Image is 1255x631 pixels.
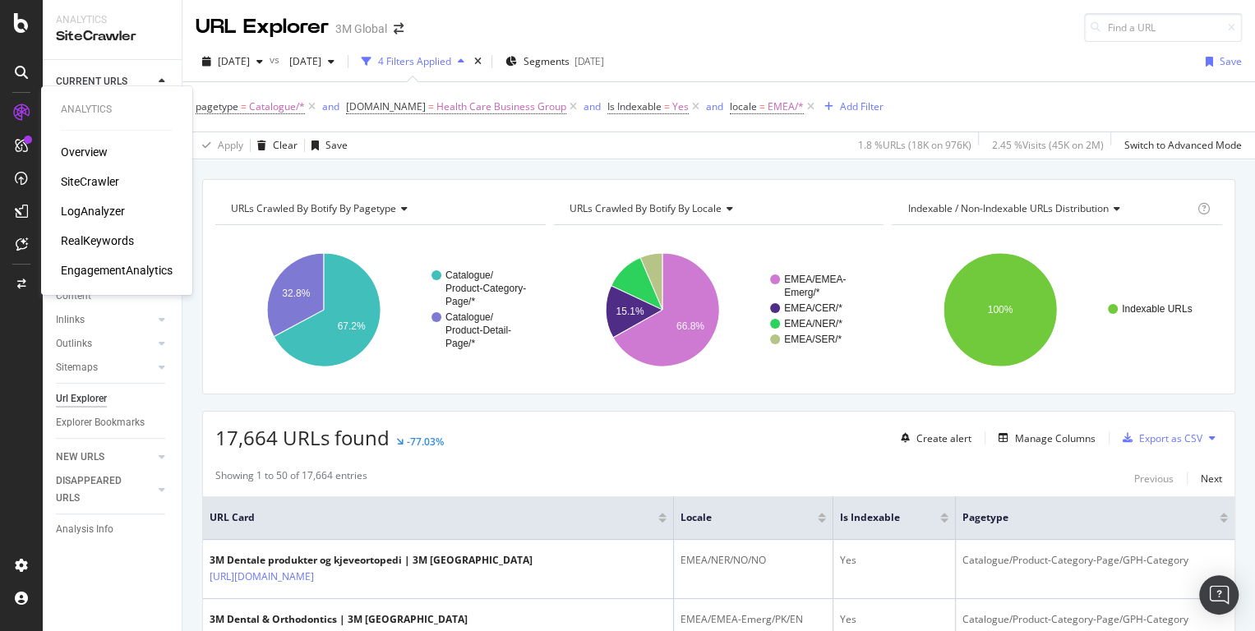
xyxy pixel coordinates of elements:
[56,414,145,431] div: Explorer Bookmarks
[616,306,644,317] text: 15.1%
[759,99,765,113] span: =
[283,54,321,68] span: 2024 Jul. 21st
[218,138,243,152] div: Apply
[992,428,1096,448] button: Manage Columns
[904,196,1194,222] h4: Indexable / Non-Indexable URLs Distribution
[407,435,444,449] div: -77.03%
[61,262,173,279] div: EngagementAnalytics
[784,287,820,298] text: Emerg/*
[56,311,85,329] div: Inlinks
[988,304,1013,315] text: 100%
[1201,472,1222,486] div: Next
[56,390,170,408] a: Url Explorer
[56,390,107,408] div: Url Explorer
[1220,54,1242,68] div: Save
[445,296,475,307] text: Page/*
[681,510,794,525] span: locale
[61,233,134,249] div: RealKeywords
[56,13,168,27] div: Analytics
[56,472,139,507] div: DISAPPEARED URLS
[56,449,154,466] a: NEW URLS
[706,99,723,114] button: and
[335,21,387,37] div: 3M Global
[56,449,104,466] div: NEW URLS
[436,95,566,118] span: Health Care Business Group
[1139,431,1202,445] div: Export as CSV
[840,612,948,627] div: Yes
[218,54,250,68] span: 2025 Sep. 21st
[231,201,396,215] span: URLs Crawled By Botify By pagetype
[355,48,471,75] button: 4 Filters Applied
[1116,425,1202,451] button: Export as CSV
[322,99,339,114] button: and
[378,54,451,68] div: 4 Filters Applied
[283,48,341,75] button: [DATE]
[840,510,916,525] span: Is Indexable
[56,27,168,46] div: SiteCrawler
[907,201,1108,215] span: Indexable / Non-Indexable URLs distribution
[322,99,339,113] div: and
[56,288,170,305] a: Content
[215,424,390,451] span: 17,664 URLs found
[61,173,119,190] a: SiteCrawler
[56,311,154,329] a: Inlinks
[1199,48,1242,75] button: Save
[524,54,570,68] span: Segments
[394,23,404,35] div: arrow-right-arrow-left
[664,99,670,113] span: =
[56,472,154,507] a: DISAPPEARED URLS
[992,138,1104,152] div: 2.45 % Visits ( 45K on 2M )
[499,48,611,75] button: Segments[DATE]
[1199,575,1239,615] div: Open Intercom Messenger
[554,238,884,381] svg: A chart.
[681,612,827,627] div: EMEA/EMEA-Emerg/PK/EN
[196,99,238,113] span: pagetype
[56,521,113,538] div: Analysis Info
[584,99,601,114] button: and
[56,288,91,305] div: Content
[196,13,329,41] div: URL Explorer
[61,144,108,160] a: Overview
[706,99,723,113] div: and
[784,318,842,329] text: EMEA/NER/*
[445,311,494,323] text: Catalogue/
[56,73,127,90] div: CURRENT URLS
[584,99,601,113] div: and
[1122,303,1192,315] text: Indexable URLs
[305,132,348,159] button: Save
[428,99,434,113] span: =
[241,99,247,113] span: =
[338,320,366,332] text: 67.2%
[607,99,662,113] span: Is Indexable
[251,132,298,159] button: Clear
[962,553,1228,568] div: Catalogue/Product-Category-Page/GPH-Category
[784,334,842,345] text: EMEA/SER/*
[210,569,314,585] a: [URL][DOMAIN_NAME]
[196,132,243,159] button: Apply
[215,238,546,381] svg: A chart.
[56,359,154,376] a: Sitemaps
[962,612,1228,627] div: Catalogue/Product-Category-Page/GPH-Category
[840,99,884,113] div: Add Filter
[228,196,531,222] h4: URLs Crawled By Botify By pagetype
[1124,138,1242,152] div: Switch to Advanced Mode
[56,335,92,352] div: Outlinks
[61,103,173,117] div: Analytics
[445,338,475,349] text: Page/*
[445,283,526,294] text: Product-Category-
[270,53,283,67] span: vs
[249,95,305,118] span: Catalogue/*
[672,95,689,118] span: Yes
[840,553,948,568] div: Yes
[273,138,298,152] div: Clear
[892,238,1222,381] svg: A chart.
[210,612,468,627] div: 3M Dental & Orthodontics | 3M [GEOGRAPHIC_DATA]
[61,203,125,219] a: LogAnalyzer
[566,196,870,222] h4: URLs Crawled By Botify By locale
[818,97,884,117] button: Add Filter
[574,54,604,68] div: [DATE]
[445,269,494,281] text: Catalogue/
